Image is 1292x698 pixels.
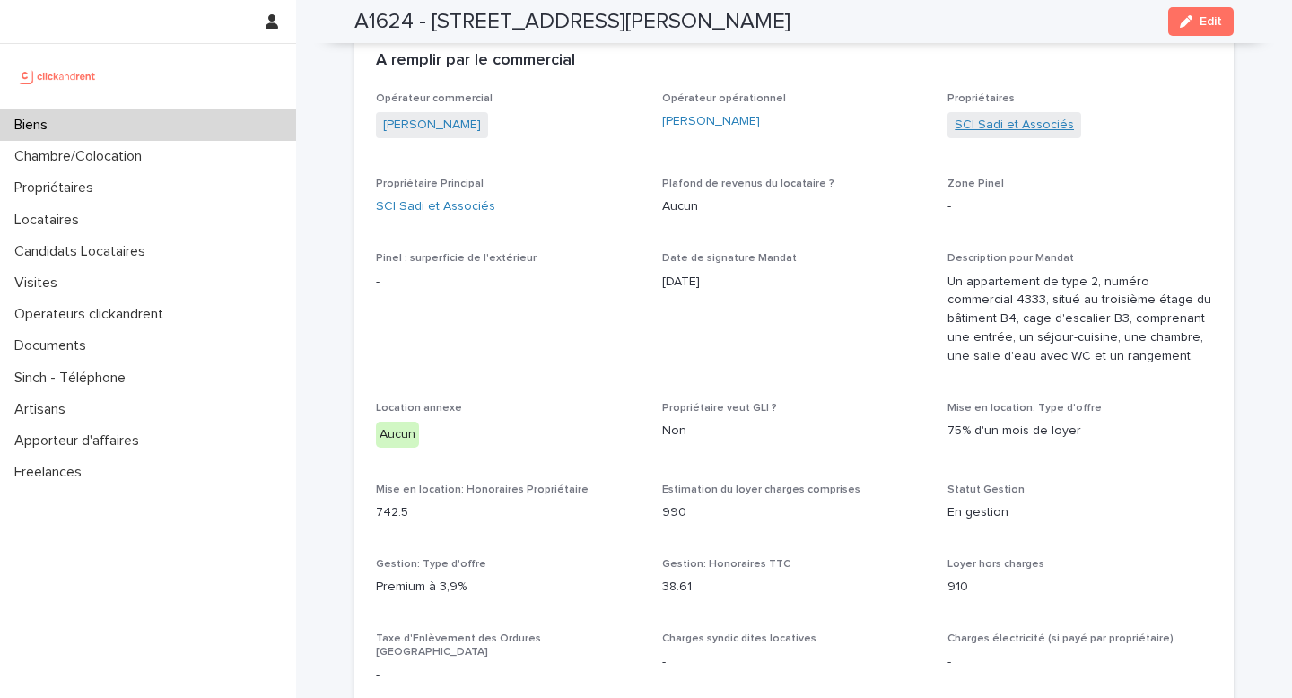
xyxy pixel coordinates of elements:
[662,484,860,495] span: Estimation du loyer charges comprises
[7,179,108,196] p: Propriétaires
[947,559,1044,570] span: Loyer hors charges
[947,197,1212,216] p: -
[376,93,493,104] span: Opérateur commercial
[376,403,462,414] span: Location annexe
[662,422,927,441] p: Non
[383,116,481,135] a: [PERSON_NAME]
[376,422,419,448] div: Aucun
[376,666,641,685] p: -
[662,179,834,189] span: Plafond de revenus du locataire ?
[7,306,178,323] p: Operateurs clickandrent
[354,9,790,35] h2: A1624 - [STREET_ADDRESS][PERSON_NAME]
[7,212,93,229] p: Locataires
[7,464,96,481] p: Freelances
[7,275,72,292] p: Visites
[947,633,1174,644] span: Charges électricité (si payé par propriétaire)
[376,578,641,597] p: Premium à 3,9%
[947,403,1102,414] span: Mise en location: Type d'offre
[662,633,816,644] span: Charges syndic dites locatives
[7,337,100,354] p: Documents
[662,503,927,522] p: 990
[662,253,797,264] span: Date de signature Mandat
[1200,15,1222,28] span: Edit
[662,578,927,597] p: 38.61
[7,148,156,165] p: Chambre/Colocation
[662,197,927,216] p: Aucun
[376,503,641,522] p: 742.5
[376,484,589,495] span: Mise en location: Honoraires Propriétaire
[662,559,790,570] span: Gestion: Honoraires TTC
[947,93,1015,104] span: Propriétaires
[376,273,641,292] p: -
[662,653,927,672] p: -
[662,403,777,414] span: Propriétaire veut GLI ?
[947,653,1212,672] p: -
[7,370,140,387] p: Sinch - Téléphone
[376,253,537,264] span: Pinel : surperficie de l'extérieur
[947,422,1212,441] p: 75% d'un mois de loyer
[947,253,1074,264] span: Description pour Mandat
[376,197,495,216] a: SCI Sadi et Associés
[376,559,486,570] span: Gestion: Type d'offre
[662,273,927,292] p: [DATE]
[7,432,153,449] p: Apporteur d'affaires
[947,273,1212,366] p: Un appartement de type 2, numéro commercial 4333, situé au troisième étage du bâtiment B4, cage d...
[7,117,62,134] p: Biens
[376,179,484,189] span: Propriétaire Principal
[955,116,1074,135] a: SCI Sadi et Associés
[662,112,760,131] a: [PERSON_NAME]
[947,179,1004,189] span: Zone Pinel
[662,93,786,104] span: Opérateur opérationnel
[7,401,80,418] p: Artisans
[376,633,541,657] span: Taxe d'Enlèvement des Ordures [GEOGRAPHIC_DATA]
[14,58,101,94] img: UCB0brd3T0yccxBKYDjQ
[947,484,1025,495] span: Statut Gestion
[7,243,160,260] p: Candidats Locataires
[947,578,1212,597] p: 910
[376,51,575,71] h2: A remplir par le commercial
[947,503,1212,522] p: En gestion
[1168,7,1234,36] button: Edit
